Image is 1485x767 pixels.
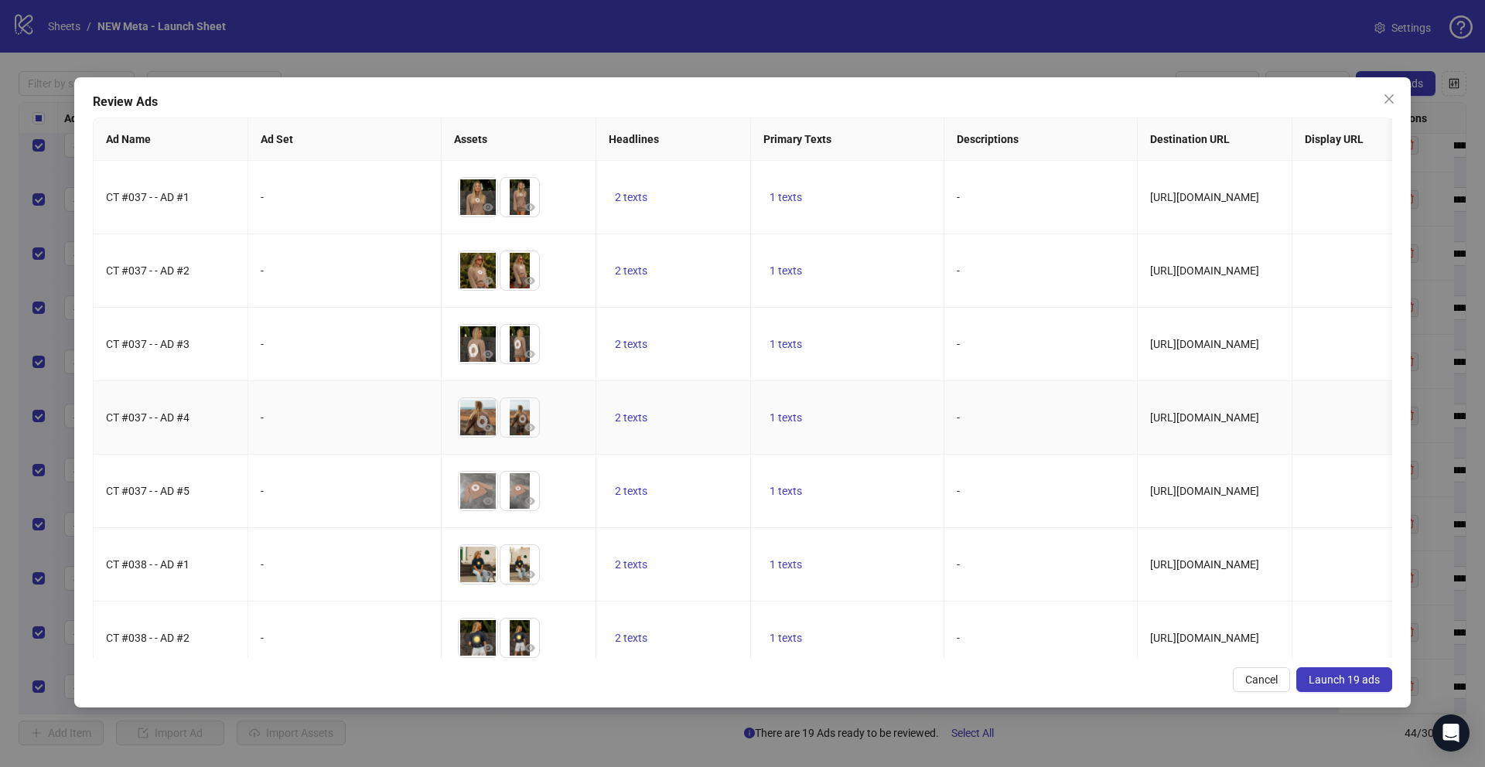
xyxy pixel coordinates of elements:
th: Primary Texts [751,118,944,161]
span: CT #037 - - AD #1 [106,191,189,203]
span: eye [524,349,535,360]
img: Asset 1 [459,178,497,216]
div: - [261,262,428,279]
span: CT #038 - - AD #1 [106,558,189,571]
span: - [957,632,960,644]
span: [URL][DOMAIN_NAME] [1150,411,1259,424]
span: Launch 19 ads [1309,673,1380,686]
span: 2 texts [615,632,647,644]
span: eye [524,422,535,433]
button: 1 texts [763,555,808,574]
button: 1 texts [763,482,808,500]
span: 1 texts [770,485,802,497]
span: [URL][DOMAIN_NAME] [1150,264,1259,277]
button: 1 texts [763,408,808,427]
button: Cancel [1233,667,1290,692]
button: Preview [521,492,539,510]
button: Preview [479,345,497,363]
th: Descriptions [944,118,1138,161]
button: Preview [521,565,539,584]
span: 1 texts [770,264,802,277]
img: Asset 2 [500,178,539,216]
button: Preview [521,198,539,216]
button: 2 texts [609,408,654,427]
img: Asset 1 [459,251,497,290]
button: 1 texts [763,188,808,206]
button: Preview [479,271,497,290]
span: 1 texts [770,191,802,203]
span: - [957,411,960,424]
button: 2 texts [609,482,654,500]
div: Open Intercom Messenger [1432,714,1470,752]
img: Asset 2 [500,472,539,510]
span: CT #037 - - AD #3 [106,338,189,350]
img: Asset 2 [500,619,539,657]
span: 2 texts [615,411,647,424]
span: eye [483,202,493,213]
span: eye [483,422,493,433]
span: eye [483,349,493,360]
span: eye [483,496,493,506]
div: - [261,409,428,426]
button: Preview [479,639,497,657]
span: CT #038 - - AD #2 [106,632,189,644]
span: [URL][DOMAIN_NAME] [1150,338,1259,350]
span: Cancel [1245,673,1278,686]
th: Assets [442,118,596,161]
span: 2 texts [615,191,647,203]
span: 1 texts [770,632,802,644]
button: Launch 19 ads [1296,667,1392,692]
button: 1 texts [763,261,808,280]
span: eye [524,275,535,286]
button: 2 texts [609,188,654,206]
span: CT #037 - - AD #2 [106,264,189,277]
img: Asset 1 [459,472,497,510]
span: 2 texts [615,558,647,571]
button: Preview [479,565,497,584]
img: Asset 1 [459,398,497,437]
button: Preview [521,418,539,437]
th: Headlines [596,118,751,161]
img: Asset 2 [500,545,539,584]
div: - [261,482,428,499]
span: 2 texts [615,264,647,277]
span: eye [483,275,493,286]
span: CT #037 - - AD #4 [106,411,189,424]
img: Asset 2 [500,398,539,437]
div: - [261,629,428,646]
span: eye [483,643,493,653]
span: - [957,558,960,571]
button: Close [1377,87,1401,111]
th: Destination URL [1138,118,1292,161]
span: eye [524,569,535,580]
button: 1 texts [763,335,808,353]
span: [URL][DOMAIN_NAME] [1150,558,1259,571]
span: - [957,191,960,203]
img: Asset 1 [459,619,497,657]
span: eye [483,569,493,580]
button: 2 texts [609,335,654,353]
button: Preview [479,418,497,437]
span: eye [524,643,535,653]
span: eye [524,202,535,213]
span: [URL][DOMAIN_NAME] [1150,191,1259,203]
span: - [957,485,960,497]
span: close [1383,93,1395,105]
span: [URL][DOMAIN_NAME] [1150,485,1259,497]
span: - [957,338,960,350]
span: 1 texts [770,558,802,571]
button: 1 texts [763,629,808,647]
button: Preview [479,492,497,510]
span: - [957,264,960,277]
div: - [261,189,428,206]
button: 2 texts [609,555,654,574]
span: CT #037 - - AD #5 [106,485,189,497]
div: - [261,556,428,573]
div: Review Ads [93,93,1392,111]
button: Preview [479,198,497,216]
button: 2 texts [609,629,654,647]
span: 2 texts [615,338,647,350]
span: 2 texts [615,485,647,497]
button: Preview [521,639,539,657]
img: Asset 1 [459,545,497,584]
